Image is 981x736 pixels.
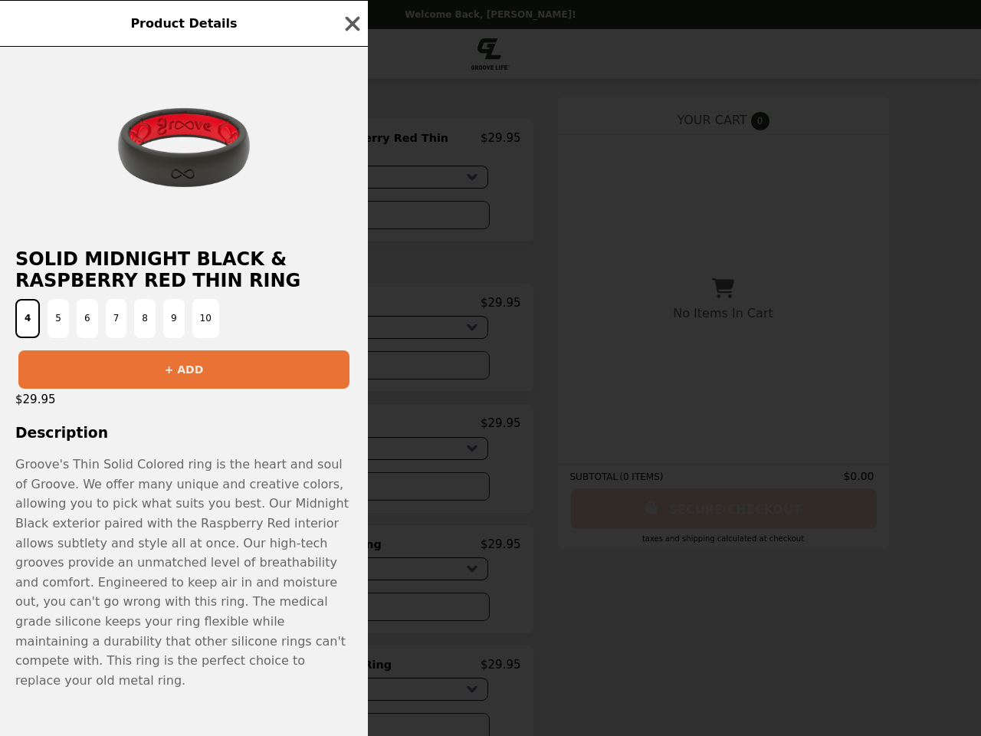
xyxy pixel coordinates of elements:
img: 4 [56,62,312,233]
button: 9 [163,299,185,338]
button: 10 [192,299,219,338]
button: 6 [77,299,98,338]
button: 8 [134,299,156,338]
button: 4 [15,299,40,338]
button: 5 [48,299,69,338]
p: Groove's Thin Solid Colored ring is the heart and soul of Groove. We offer many unique and creati... [15,455,353,690]
button: + ADD [18,350,349,389]
button: 7 [106,299,127,338]
span: Product Details [130,16,237,31]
